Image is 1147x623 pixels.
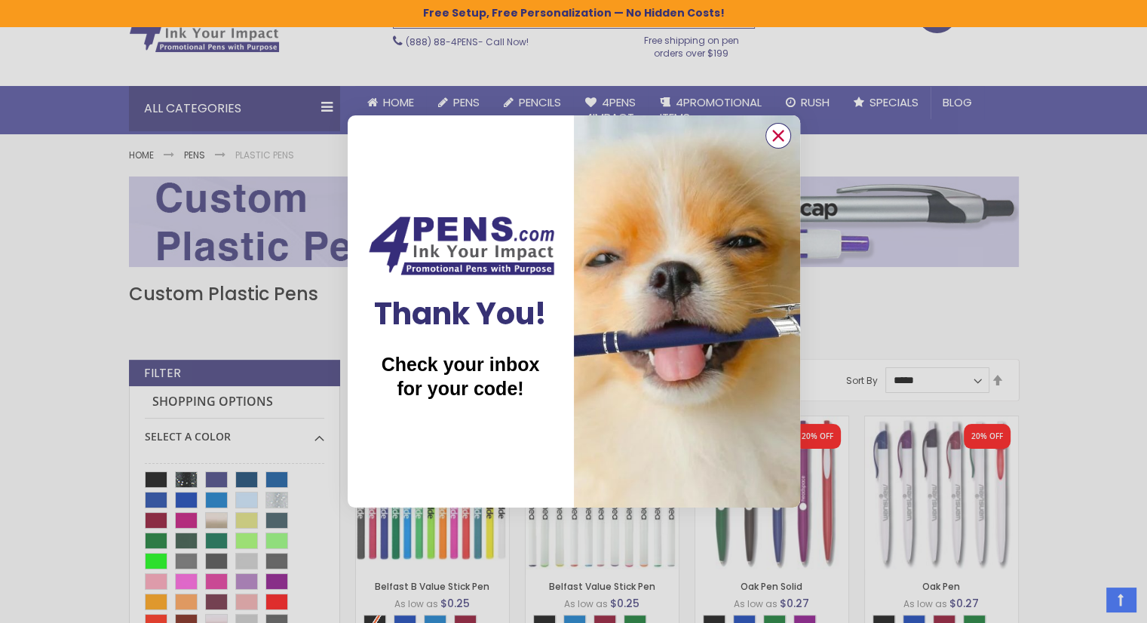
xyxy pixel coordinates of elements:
[765,123,791,149] button: Close dialog
[382,354,540,399] span: Check your inbox for your code!
[574,115,800,508] img: b2d7038a-49cb-4a70-a7cc-c7b8314b33fd.jpeg
[363,212,559,279] img: Couch
[374,293,547,335] span: Thank You!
